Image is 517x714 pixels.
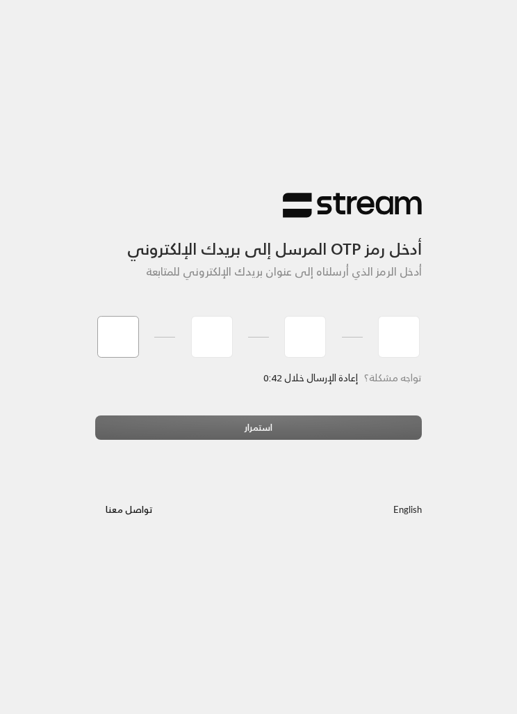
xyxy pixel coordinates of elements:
a: English [393,498,422,523]
a: تواصل معنا [95,502,163,518]
h5: أدخل الرمز الذي أرسلناه إلى عنوان بريدك الإلكتروني للمتابعة [95,265,422,278]
span: إعادة الإرسال خلال 0:42 [264,369,358,386]
button: تواصل معنا [95,498,163,523]
span: تواجه مشكلة؟ [364,369,422,386]
img: Stream Logo [283,192,422,219]
h3: أدخل رمز OTP المرسل إلى بريدك الإلكتروني [95,219,422,259]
